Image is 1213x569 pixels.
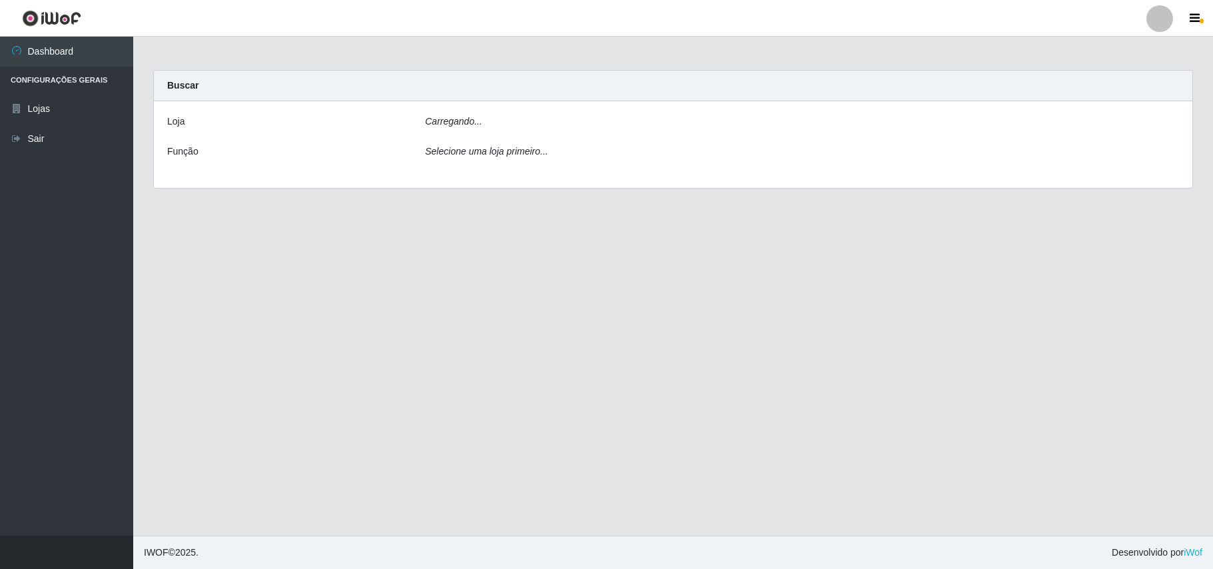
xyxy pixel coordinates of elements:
i: Selecione uma loja primeiro... [425,146,548,157]
i: Carregando... [425,116,482,127]
label: Função [167,145,199,159]
img: CoreUI Logo [22,10,81,27]
strong: Buscar [167,80,199,91]
a: iWof [1184,547,1202,558]
span: Desenvolvido por [1112,546,1202,560]
span: IWOF [144,547,169,558]
span: © 2025 . [144,546,199,560]
label: Loja [167,115,185,129]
